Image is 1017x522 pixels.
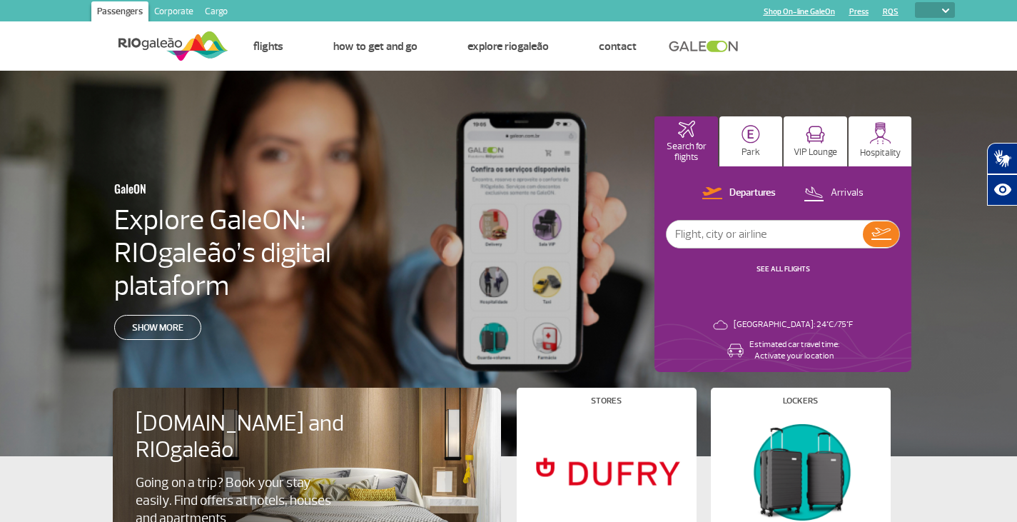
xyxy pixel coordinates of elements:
img: carParkingHome.svg [742,125,760,144]
img: hospitality.svg [869,122,891,144]
div: Plugin de acessibilidade da Hand Talk. [987,143,1017,206]
a: Explore RIOgaleão [467,39,549,54]
button: Hospitality [849,116,912,166]
a: How to get and go [333,39,418,54]
button: Abrir recursos assistivos. [987,174,1017,206]
a: Passengers [91,1,148,24]
a: SEE ALL FLIGHTS [757,264,810,273]
h4: Stores [591,397,622,405]
button: Search for flights [654,116,718,166]
img: vipRoom.svg [806,126,825,144]
button: Abrir tradutor de língua de sinais. [987,143,1017,174]
p: VIP Lounge [794,147,837,158]
img: airplaneHomeActive.svg [678,121,695,138]
a: RQS [883,7,899,16]
h4: [DOMAIN_NAME] and RIOgaleão [136,411,363,463]
button: Arrivals [799,184,868,203]
input: Flight, city or airline [667,221,863,248]
a: Cargo [199,1,233,24]
p: Departures [729,186,776,200]
button: Park [719,116,783,166]
p: Estimated car travel time: Activate your location [749,339,839,362]
button: SEE ALL FLIGHTS [752,263,814,275]
a: Contact [599,39,637,54]
h4: Explore GaleON: RIOgaleão’s digital plataform [114,204,423,302]
a: Corporate [148,1,199,24]
button: VIP Lounge [784,116,847,166]
p: [GEOGRAPHIC_DATA]: 24°C/75°F [734,319,853,331]
a: Flights [253,39,283,54]
p: Arrivals [831,186,864,200]
a: Show more [114,315,201,340]
a: Press [849,7,869,16]
p: Search for flights [662,141,711,163]
p: Hospitality [860,148,901,159]
p: Park [742,147,760,158]
button: Departures [698,184,780,203]
h4: Lockers [783,397,818,405]
h3: GaleON [114,174,353,204]
a: Shop On-line GaleOn [764,7,835,16]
